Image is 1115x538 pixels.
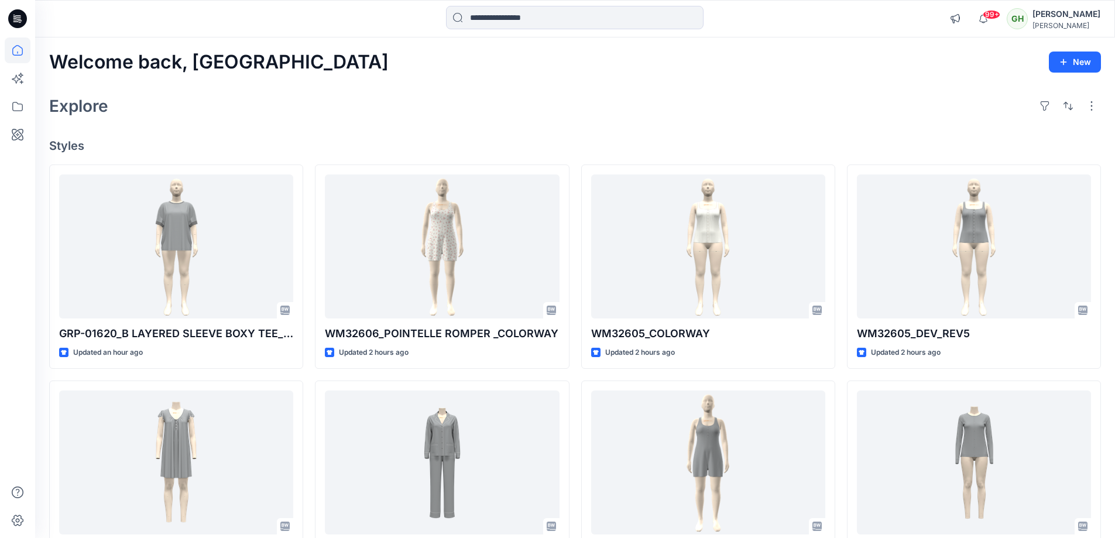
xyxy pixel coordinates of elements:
a: D00036_DEVELOPMENT [857,390,1091,535]
button: New [1049,52,1101,73]
p: GRP-01620_B LAYERED SLEEVE BOXY TEE_DEV [59,325,293,342]
a: WM32605_DEV_REV5 [857,174,1091,319]
h4: Styles [49,139,1101,153]
p: Updated 2 hours ago [339,347,409,359]
div: [PERSON_NAME] [1032,7,1100,21]
span: 99+ [983,10,1000,19]
a: WM32606_POINTELLE ROMPER -REV2 [591,390,825,535]
h2: Explore [49,97,108,115]
a: GRP-01620_B LAYERED SLEEVE BOXY TEE_DEV [59,174,293,319]
div: GH [1007,8,1028,29]
a: WM32606_POINTELLE ROMPER _COLORWAY [325,174,559,319]
p: WM32606_POINTELLE ROMPER _COLORWAY [325,325,559,342]
a: N30078_DEV [59,390,293,535]
p: WM32605_COLORWAY [591,325,825,342]
div: [PERSON_NAME] [1032,21,1100,30]
p: Updated an hour ago [73,347,143,359]
h2: Welcome back, [GEOGRAPHIC_DATA] [49,52,389,73]
p: Updated 2 hours ago [871,347,941,359]
a: KS92813_DEV_REV2 [325,390,559,535]
p: Updated 2 hours ago [605,347,675,359]
p: WM32605_DEV_REV5 [857,325,1091,342]
a: WM32605_COLORWAY [591,174,825,319]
